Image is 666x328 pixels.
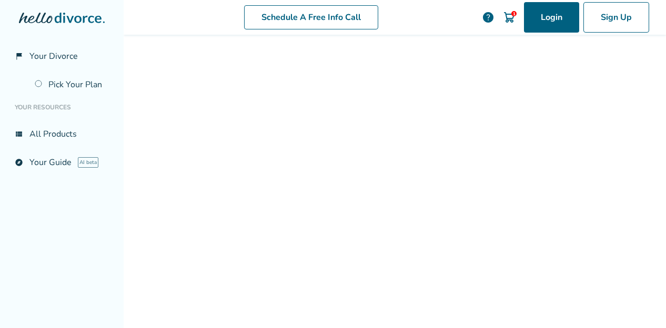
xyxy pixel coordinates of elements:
[244,5,378,29] a: Schedule A Free Info Call
[511,11,517,16] div: 1
[8,150,115,175] a: exploreYour GuideAI beta
[8,44,115,68] a: flag_2Your Divorce
[78,157,98,168] span: AI beta
[15,130,23,138] span: view_list
[15,52,23,60] span: flag_2
[29,50,78,62] span: Your Divorce
[482,11,495,24] a: help
[8,97,115,118] li: Your Resources
[583,2,649,33] a: Sign Up
[503,11,516,24] img: Cart
[524,2,579,33] a: Login
[15,158,23,167] span: explore
[28,73,115,97] a: Pick Your Plan
[8,122,115,146] a: view_listAll Products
